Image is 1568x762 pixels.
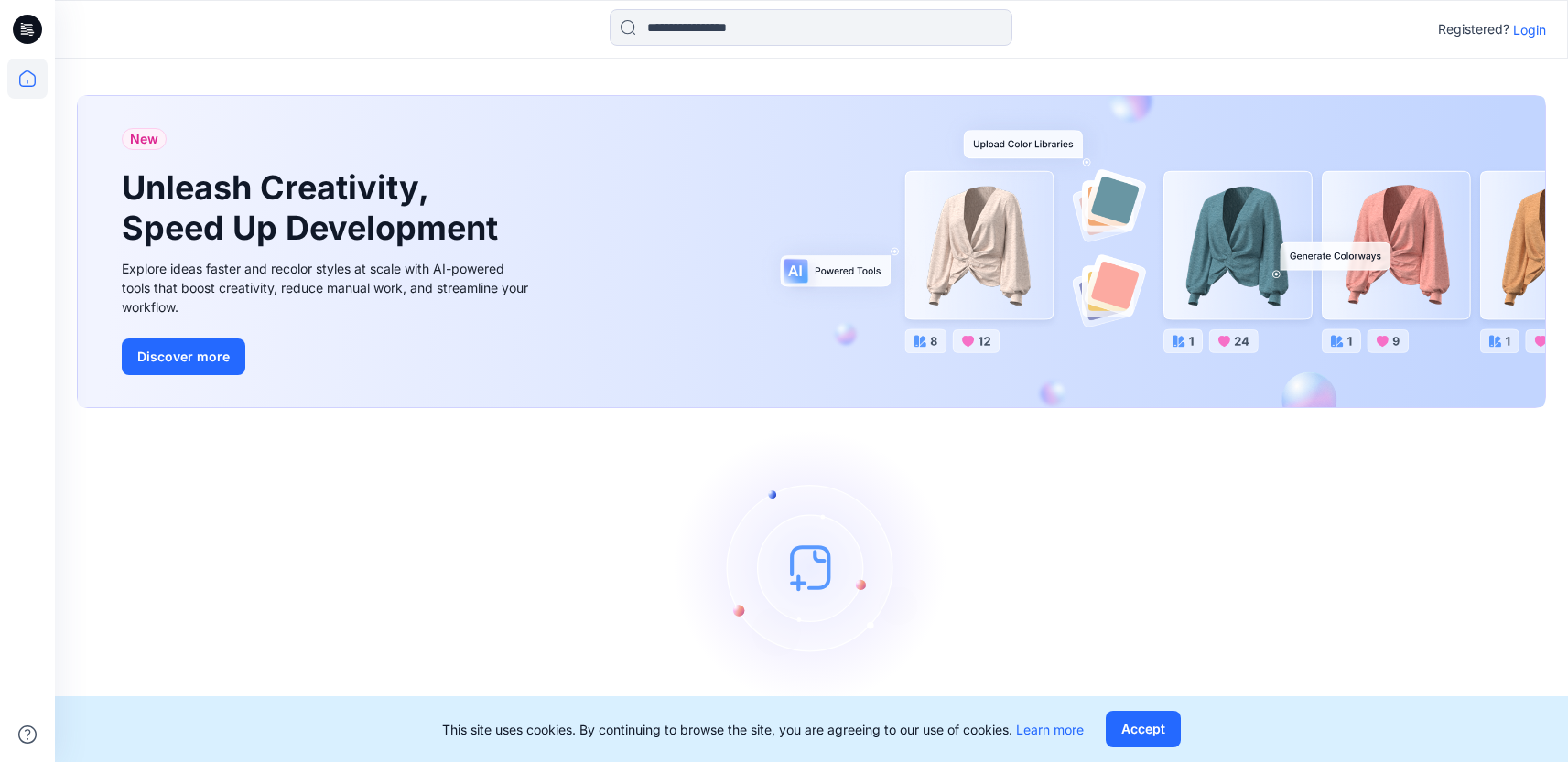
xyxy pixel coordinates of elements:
p: This site uses cookies. By continuing to browse the site, you are agreeing to our use of cookies. [442,720,1084,739]
h1: Unleash Creativity, Speed Up Development [122,168,506,247]
button: Accept [1106,711,1181,747]
a: Learn more [1016,722,1084,737]
img: empty-state-image.svg [675,430,949,704]
div: Explore ideas faster and recolor styles at scale with AI-powered tools that boost creativity, red... [122,259,534,317]
a: Discover more [122,338,534,375]
p: Registered? [1438,18,1509,40]
span: New [130,128,158,150]
button: Discover more [122,338,245,375]
p: Login [1513,20,1546,39]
